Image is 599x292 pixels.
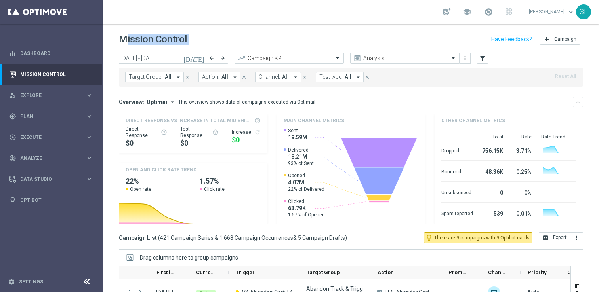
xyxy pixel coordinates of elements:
div: Explore [9,92,86,99]
button: keyboard_arrow_down [573,97,583,107]
span: Current Status [196,269,215,275]
input: Select date range [119,53,206,64]
h1: Mission Control [119,34,187,45]
a: Settings [19,279,43,284]
input: Have Feedback? [491,36,532,42]
h4: Main channel metrics [284,117,344,124]
div: Bounced [441,165,473,177]
span: Drag columns here to group campaigns [140,254,238,261]
div: 756.15K [483,144,503,156]
button: Action: All arrow_drop_down [198,72,240,82]
span: 19.59M [288,134,307,141]
h4: Other channel metrics [441,117,505,124]
span: Test type: [319,74,343,80]
span: There are 9 campaigns with 9 Optibot cards [434,234,530,241]
span: Sent [288,127,307,134]
div: Execute [9,134,86,141]
button: gps_fixed Plan keyboard_arrow_right [9,113,93,119]
span: Data Studio [20,177,86,182]
i: arrow_drop_down [355,74,362,81]
span: Execute [20,135,86,140]
div: Rate [513,134,532,140]
a: [PERSON_NAME]keyboard_arrow_down [528,6,576,18]
button: Channel: All arrow_drop_down [255,72,301,82]
div: Spam reported [441,207,473,219]
span: Direct Response VS Increase In Total Mid Shipment Dotcom Transaction Amount [126,117,252,124]
i: [DATE] [183,55,205,62]
div: $0 [126,138,167,148]
i: settings [8,278,15,285]
i: lightbulb [9,197,16,204]
span: 18.21M [288,153,314,160]
h4: OPEN AND CLICK RATE TREND [126,166,196,173]
i: keyboard_arrow_right [86,175,93,183]
a: Optibot [20,190,93,210]
i: keyboard_arrow_right [86,133,93,141]
div: Unsubscribed [441,186,473,198]
span: 22% of Delivered [288,186,324,192]
div: 0.01% [513,207,532,219]
div: Row Groups [140,254,238,261]
span: Analyze [20,156,86,161]
i: arrow_drop_down [169,99,176,106]
div: $0 [232,135,261,145]
button: close [301,73,308,82]
button: more_vert [570,232,583,243]
button: close [184,73,191,82]
i: lightbulb_outline [425,234,433,241]
button: open_in_browser Export [539,232,570,243]
span: 421 Campaign Series & 1,668 Campaign Occurrences [160,234,293,241]
i: track_changes [9,155,16,162]
div: 0 [483,186,503,198]
div: Dashboard [9,43,93,64]
i: gps_fixed [9,113,16,120]
i: close [364,74,370,80]
div: $0 [180,138,219,148]
span: ( [158,234,160,241]
span: Target Group [307,269,340,275]
span: Open rate [130,186,151,192]
span: keyboard_arrow_down [567,8,575,16]
div: Increase [232,129,261,135]
button: arrow_back [206,53,217,64]
span: 4.07M [288,179,324,186]
button: play_circle_outline Execute keyboard_arrow_right [9,134,93,140]
button: equalizer Dashboard [9,50,93,57]
i: keyboard_arrow_right [86,112,93,120]
span: Campaign [554,36,576,42]
div: Direct Response [126,126,167,138]
button: filter_alt [477,53,488,64]
div: Total [483,134,503,140]
div: 3.71% [513,144,532,156]
i: keyboard_arrow_right [86,154,93,162]
i: keyboard_arrow_right [86,91,93,99]
div: 48.36K [483,165,503,177]
div: 0% [513,186,532,198]
button: arrow_forward [217,53,228,64]
h2: 1.57% [200,176,261,186]
span: 1.57% of Opened [288,212,325,218]
multiple-options-button: Export to CSV [539,234,583,241]
span: Explore [20,93,86,98]
button: Target Group: All arrow_drop_down [125,72,184,82]
i: more_vert [462,55,468,61]
span: Channel [488,269,507,275]
i: add [544,36,550,42]
span: school [463,8,471,16]
span: Delivered [288,147,314,153]
span: Trigger [236,269,255,275]
div: person_search Explore keyboard_arrow_right [9,92,93,99]
button: close [240,73,248,82]
span: 93% of Sent [288,160,314,167]
h3: Overview: [119,99,144,106]
button: [DATE] [182,53,206,64]
span: All [345,74,351,80]
span: All [282,74,289,80]
button: Data Studio keyboard_arrow_right [9,176,93,182]
i: trending_up [238,54,246,62]
i: arrow_drop_down [231,74,238,81]
div: SL [576,4,591,19]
